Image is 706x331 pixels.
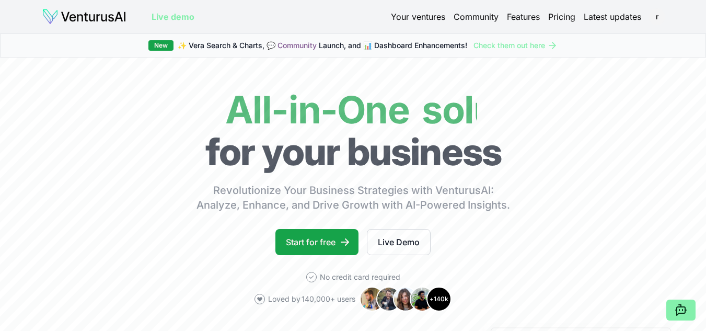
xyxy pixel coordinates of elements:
[275,229,358,255] a: Start for free
[548,10,575,23] a: Pricing
[277,41,317,50] a: Community
[584,10,641,23] a: Latest updates
[649,8,665,25] span: r
[391,10,445,23] a: Your ventures
[376,287,401,312] img: Avatar 2
[454,10,499,23] a: Community
[152,10,194,23] a: Live demo
[178,40,467,51] span: ✨ Vera Search & Charts, 💬 Launch, and 📊 Dashboard Enhancements!
[507,10,540,23] a: Features
[650,9,664,24] button: r
[42,8,126,25] img: logo
[360,287,385,312] img: Avatar 1
[410,287,435,312] img: Avatar 4
[393,287,418,312] img: Avatar 3
[148,40,173,51] div: New
[367,229,431,255] a: Live Demo
[473,40,558,51] a: Check them out here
